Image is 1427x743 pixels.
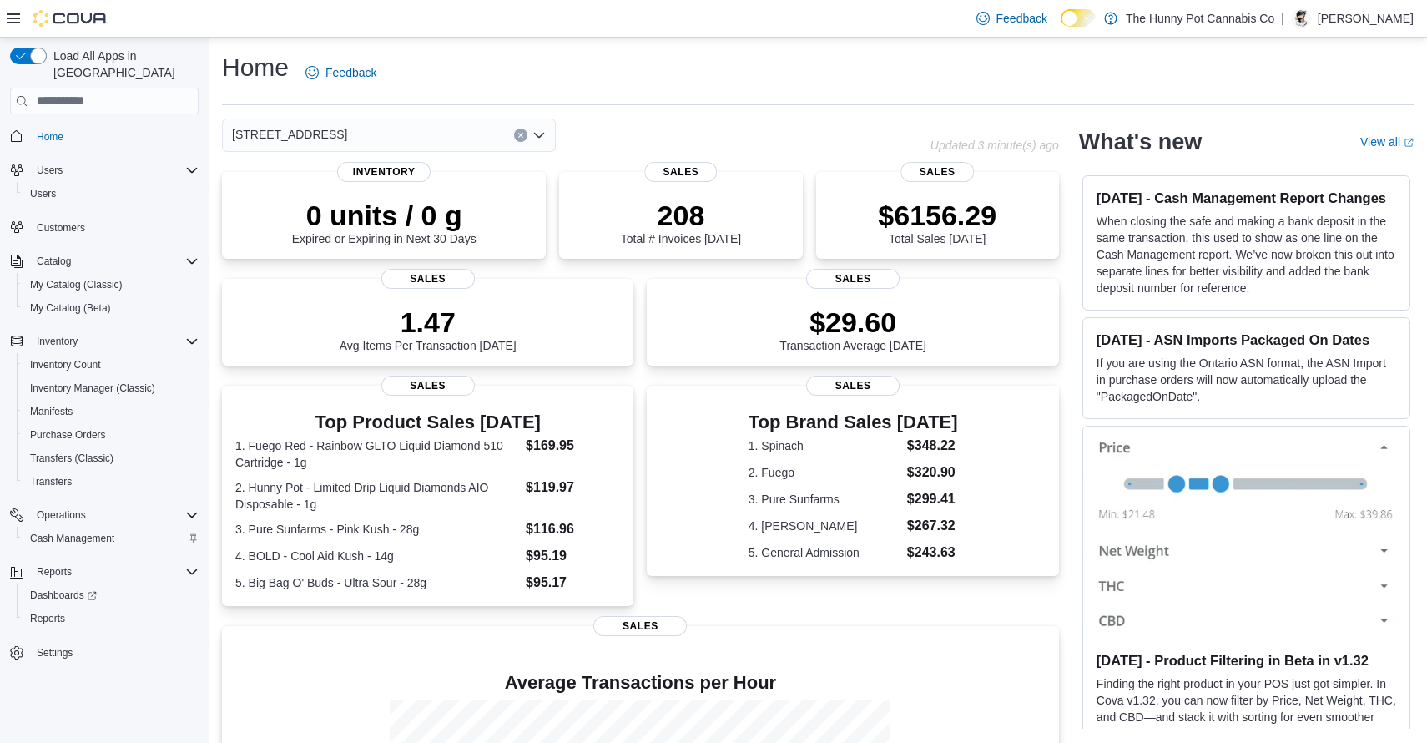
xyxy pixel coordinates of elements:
a: Purchase Orders [23,425,113,445]
p: $6156.29 [878,199,996,232]
a: Transfers [23,472,78,492]
span: Dark Mode [1061,27,1061,28]
span: [STREET_ADDRESS] [232,124,347,144]
span: Inventory Manager (Classic) [30,382,155,395]
button: Cash Management [17,527,205,550]
h3: [DATE] - ASN Imports Packaged On Dates [1097,331,1396,348]
img: Cova [33,10,108,27]
p: | [1281,8,1284,28]
button: Reports [3,560,205,584]
span: Sales [806,269,900,289]
dt: 2. Hunny Pot - Limited Drip Liquid Diamonds AIO Disposable - 1g [235,479,519,513]
span: Operations [30,505,199,525]
a: My Catalog (Classic) [23,275,129,295]
span: Users [23,184,199,204]
a: Feedback [970,2,1054,35]
span: Purchase Orders [23,425,199,445]
p: Updated 3 minute(s) ago [930,139,1059,152]
dt: 5. General Admission [749,544,900,561]
span: Manifests [23,402,199,422]
a: Settings [30,643,79,663]
input: Dark Mode [1061,9,1096,27]
dt: 2. Fuego [749,464,900,481]
h3: Top Product Sales [DATE] [235,412,620,432]
nav: Complex example [10,118,199,709]
span: Inventory [337,162,431,182]
button: Inventory [30,331,84,351]
div: Total Sales [DATE] [878,199,996,245]
span: Users [37,164,63,177]
span: Sales [381,376,475,396]
span: Cash Management [30,532,114,545]
button: Catalog [3,250,205,273]
p: [PERSON_NAME] [1318,8,1414,28]
dd: $348.22 [907,436,958,456]
button: Users [30,160,69,180]
span: Dashboards [23,585,199,605]
button: Clear input [514,129,527,142]
span: Customers [30,217,199,238]
dd: $95.17 [526,573,620,593]
a: Feedback [299,56,383,89]
dd: $95.19 [526,546,620,566]
a: View allExternal link [1360,135,1414,149]
button: Purchase Orders [17,423,205,447]
span: My Catalog (Beta) [30,301,111,315]
div: Jonathan Estrella [1291,8,1311,28]
span: Transfers (Classic) [23,448,199,468]
a: Dashboards [23,585,103,605]
button: My Catalog (Beta) [17,296,205,320]
span: Home [30,126,199,147]
button: Inventory [3,330,205,353]
span: Cash Management [23,528,199,548]
span: Catalog [30,251,199,271]
span: Reports [23,609,199,629]
a: Customers [30,218,92,238]
div: Avg Items Per Transaction [DATE] [340,306,517,352]
span: Settings [30,642,199,663]
button: Reports [17,607,205,630]
p: $29.60 [779,306,926,339]
button: Transfers [17,470,205,493]
dt: 3. Pure Sunfarms - Pink Kush - 28g [235,521,519,538]
dd: $116.96 [526,519,620,539]
a: Users [23,184,63,204]
span: Reports [30,612,65,625]
a: Home [30,127,70,147]
p: 208 [621,199,741,232]
dd: $169.95 [526,436,620,456]
span: Sales [644,162,717,182]
dt: 1. Spinach [749,437,900,454]
span: Inventory [37,335,78,348]
dt: 5. Big Bag O' Buds - Ultra Sour - 28g [235,574,519,591]
span: My Catalog (Classic) [30,278,123,291]
span: Transfers [30,475,72,488]
button: Users [17,182,205,205]
a: Dashboards [17,584,205,607]
span: Users [30,187,56,200]
button: Catalog [30,251,78,271]
span: Feedback [996,10,1047,27]
span: Sales [593,616,687,636]
span: Sales [381,269,475,289]
button: Manifests [17,400,205,423]
span: Purchase Orders [30,428,106,442]
h3: Top Brand Sales [DATE] [749,412,958,432]
button: Operations [3,503,205,527]
dd: $119.97 [526,478,620,498]
span: Inventory Count [30,358,101,371]
p: 1.47 [340,306,517,339]
button: Customers [3,215,205,240]
a: Cash Management [23,528,121,548]
span: Transfers [23,472,199,492]
span: Load All Apps in [GEOGRAPHIC_DATA] [47,48,199,81]
button: Reports [30,562,78,582]
p: If you are using the Ontario ASN format, the ASN Import in purchase orders will now automatically... [1097,355,1396,405]
h3: [DATE] - Product Filtering in Beta in v1.32 [1097,652,1396,669]
dt: 4. [PERSON_NAME] [749,518,900,534]
dd: $267.32 [907,516,958,536]
dd: $243.63 [907,543,958,563]
button: Inventory Manager (Classic) [17,377,205,400]
span: Transfers (Classic) [30,452,113,465]
dt: 4. BOLD - Cool Aid Kush - 14g [235,548,519,564]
